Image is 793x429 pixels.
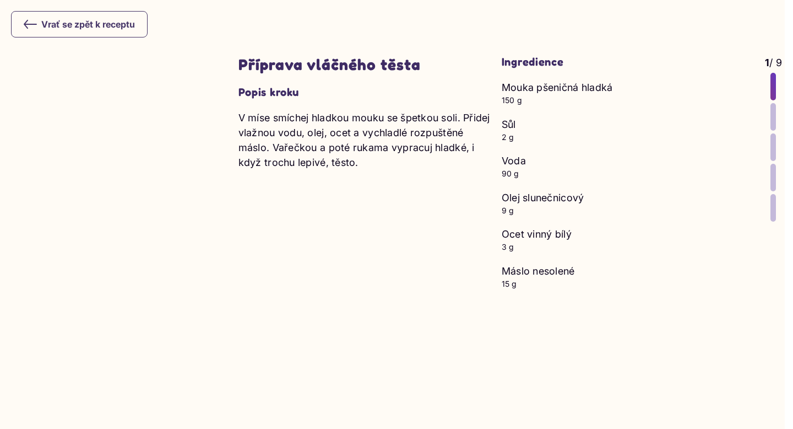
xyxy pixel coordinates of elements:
p: 15 g [502,278,754,289]
p: 2 g [502,132,754,143]
h3: Ingredience [502,55,754,69]
p: Mouka pšeničná hladká [502,80,754,95]
p: Voda [502,153,754,168]
button: Vrať se zpět k receptu [11,11,148,37]
p: Olej slunečnicový [502,190,754,205]
p: 3 g [502,242,754,253]
span: 1 [765,57,769,68]
p: Sůl [502,117,754,132]
p: 90 g [502,168,754,179]
h2: Příprava vláčného těsta [238,55,491,74]
p: / 9 [765,55,782,70]
h3: Popis kroku [238,85,491,99]
p: V míse smíchej hladkou mouku se špetkou soli. Přidej vlažnou vodu, olej, ocet a vychladlé rozpušt... [238,110,491,170]
p: Máslo nesolené [502,264,754,278]
p: 150 g [502,95,754,106]
p: 9 g [502,205,754,216]
p: Ocet vinný bílý [502,227,754,242]
div: Vrať se zpět k receptu [24,18,135,31]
